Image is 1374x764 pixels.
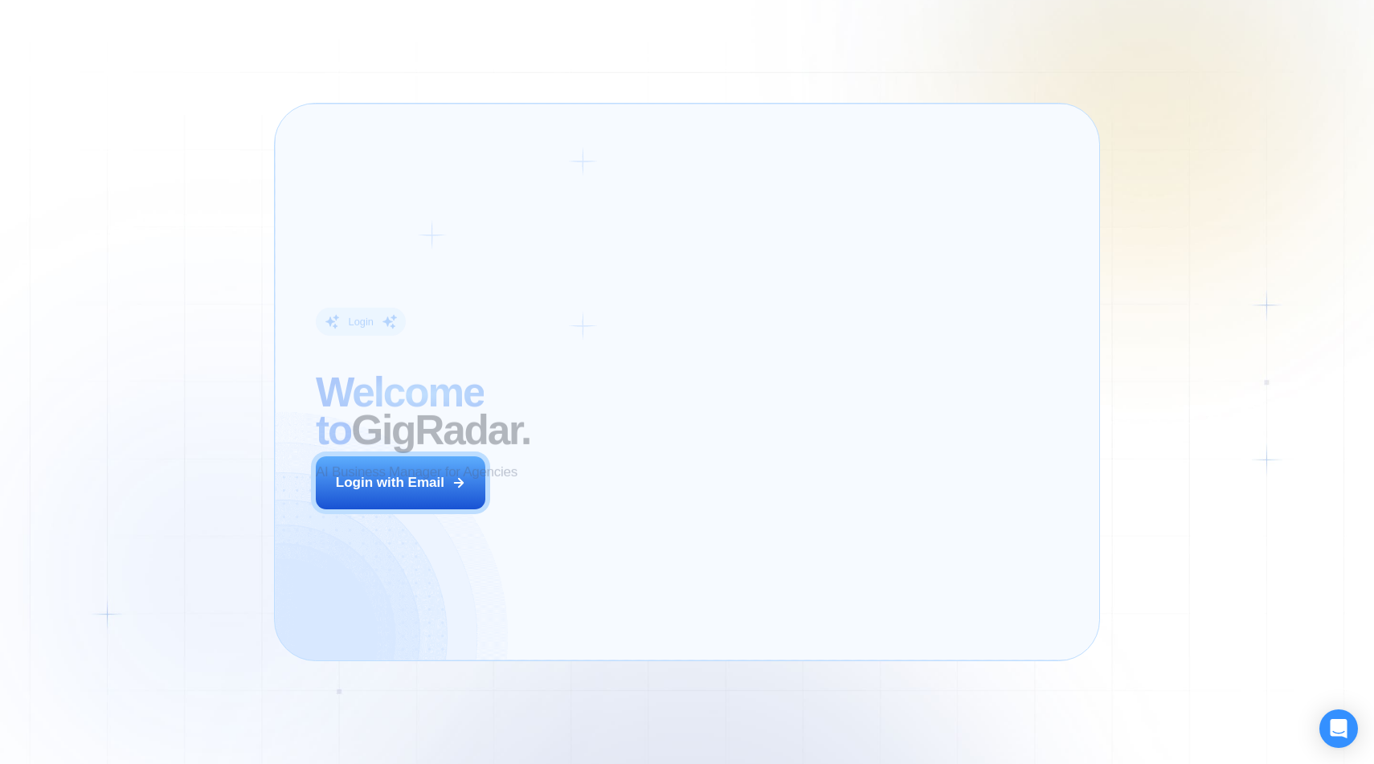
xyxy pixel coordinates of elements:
[316,463,517,482] p: AI Business Manager for Agencies
[348,315,373,329] div: Login
[316,456,486,509] button: Login with Email
[316,374,628,449] h2: ‍ GigRadar.
[1319,709,1358,748] div: Open Intercom Messenger
[336,473,444,492] div: Login with Email
[316,370,484,453] span: Welcome to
